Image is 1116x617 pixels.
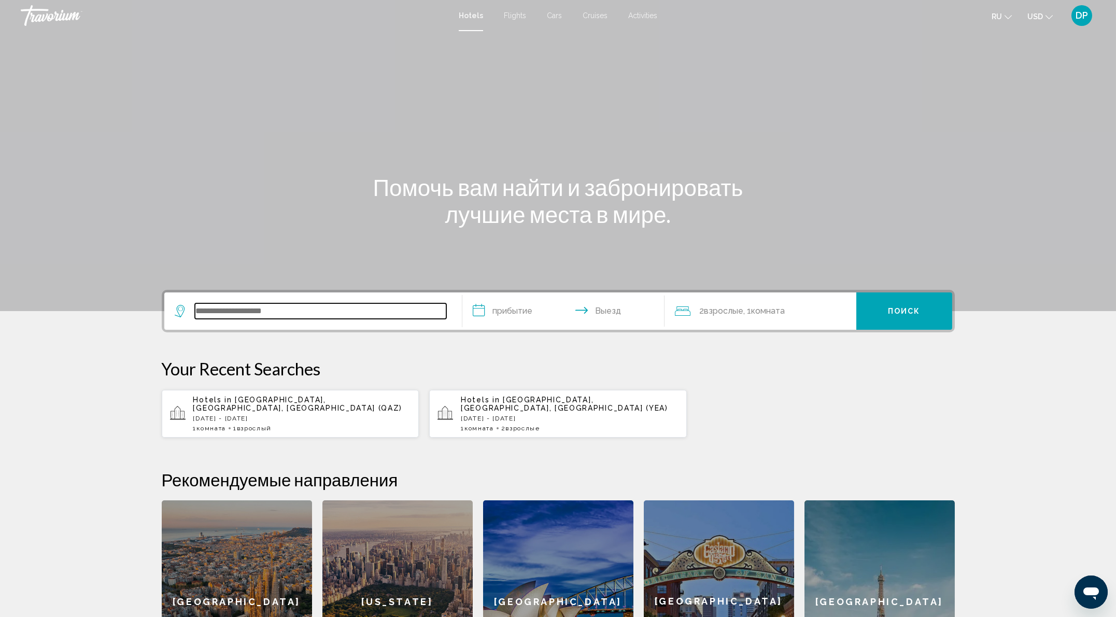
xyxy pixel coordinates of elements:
iframe: Кнопка запуска окна обмена сообщениями [1075,576,1108,609]
span: Взрослые [704,306,744,316]
a: Flights [504,11,526,20]
span: Комната [752,306,785,316]
button: Travelers: 2 adults, 0 children [665,292,856,330]
a: Cruises [583,11,608,20]
button: Change currency [1027,9,1053,24]
span: Взрослый [237,425,272,432]
a: Travorium [21,5,448,26]
span: Поиск [888,307,921,316]
button: Change language [992,9,1012,24]
button: Поиск [856,292,952,330]
span: Взрослые [505,425,540,432]
p: [DATE] - [DATE] [193,415,411,422]
span: Hotels in [461,396,500,404]
span: 1 [193,425,226,432]
button: User Menu [1068,5,1095,26]
button: Hotels in [GEOGRAPHIC_DATA], [GEOGRAPHIC_DATA], [GEOGRAPHIC_DATA] (QAZ)[DATE] - [DATE]1Комната1Вз... [162,389,419,438]
a: Cars [547,11,562,20]
h1: Помочь вам найти и забронировать лучшие места в мире. [364,174,753,228]
button: Hotels in [GEOGRAPHIC_DATA], [GEOGRAPHIC_DATA], [GEOGRAPHIC_DATA] (YEA)[DATE] - [DATE]1Комната2Вз... [429,389,687,438]
span: 1 [233,425,272,432]
span: USD [1027,12,1043,21]
span: 2 [700,304,744,318]
span: Комната [464,425,494,432]
span: ru [992,12,1002,21]
span: DP [1076,10,1088,21]
p: [DATE] - [DATE] [461,415,679,422]
div: Search widget [164,292,952,330]
span: [GEOGRAPHIC_DATA], [GEOGRAPHIC_DATA], [GEOGRAPHIC_DATA] (YEA) [461,396,668,412]
span: 1 [461,425,493,432]
button: Check in and out dates [462,292,665,330]
span: [GEOGRAPHIC_DATA], [GEOGRAPHIC_DATA], [GEOGRAPHIC_DATA] (QAZ) [193,396,403,412]
span: 2 [501,425,540,432]
span: Комната [196,425,226,432]
p: Your Recent Searches [162,358,955,379]
span: , 1 [744,304,785,318]
span: Hotels in [193,396,232,404]
a: Activities [628,11,657,20]
h2: Рекомендуемые направления [162,469,955,490]
a: Hotels [459,11,483,20]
